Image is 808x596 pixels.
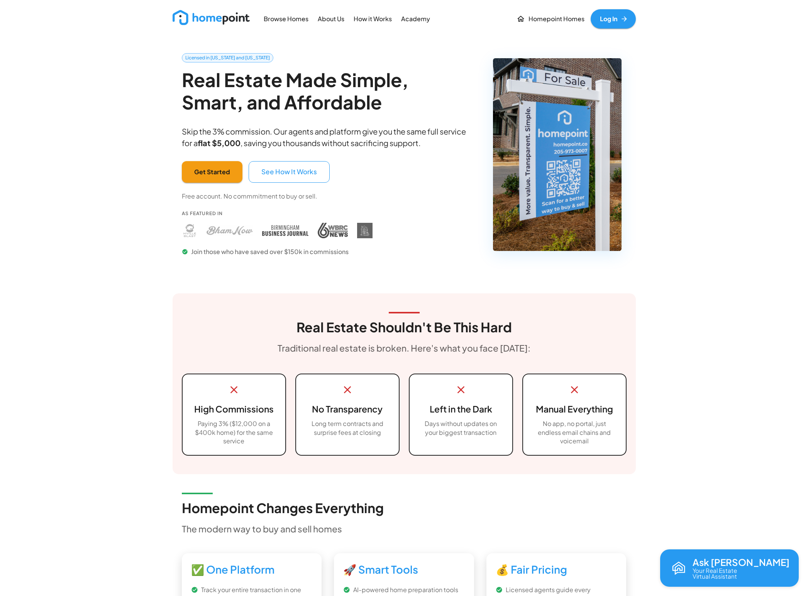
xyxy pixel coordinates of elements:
[529,15,584,24] p: Homepoint Homes
[401,15,430,24] p: Academy
[182,126,473,149] p: Skip the 3% commission. Our agents and platform give you the same full service for a , saving you...
[693,567,737,579] p: Your Real Estate Virtual Assistant
[264,15,308,24] p: Browse Homes
[182,69,473,113] h2: Real Estate Made Simple, Smart, and Affordable
[305,402,390,416] h6: No Transparency
[493,58,622,251] img: Homepoint real estate for sale sign - Licensed brokerage in Alabama and Tennessee
[318,15,344,24] p: About Us
[182,223,197,238] img: Huntsville Blast press coverage - Homepoint featured in Huntsville Blast
[182,247,373,256] p: Join those who have saved over $150k in commissions
[192,419,276,446] p: Paying 3% ($12,000 on a $400k home) for the same service
[182,522,627,536] h6: The modern way to buy and sell homes
[192,402,276,416] h6: High Commissions
[419,419,503,437] p: Days without updates on your biggest transaction
[398,10,433,27] a: Academy
[182,210,373,217] p: As Featured In
[660,549,799,587] button: Open chat with Reva
[182,192,317,201] p: Free account. No commmitment to buy or sell.
[249,161,330,183] button: See How It Works
[305,419,390,437] p: Long term contracts and surprise fees at closing
[198,138,241,148] b: flat $5,000
[351,10,395,27] a: How it Works
[182,54,273,61] span: Licensed in [US_STATE] and [US_STATE]
[496,562,617,577] h5: 💰 Fair Pricing
[513,9,588,29] a: Homepoint Homes
[191,562,313,577] h5: ✅ One Platform
[296,320,512,335] h3: Real Estate Shouldn't Be This Hard
[207,223,253,238] img: Bham Now press coverage - Homepoint featured in Bham Now
[182,53,273,62] a: Licensed in [US_STATE] and [US_STATE]
[669,559,688,577] img: Reva
[278,341,530,355] h6: Traditional real estate is broken. Here's what you face [DATE]:
[182,161,242,183] button: Get Started
[315,10,347,27] a: About Us
[262,223,308,238] img: Birmingham Business Journal press coverage - Homepoint featured in Birmingham Business Journal
[261,10,312,27] a: Browse Homes
[182,500,627,516] h3: Homepoint Changes Everything
[419,402,503,416] h6: Left in the Dark
[591,9,636,29] a: Log In
[693,557,789,567] p: Ask [PERSON_NAME]
[343,562,465,577] h5: 🚀 Smart Tools
[357,223,373,238] img: DIY Homebuyers Academy press coverage - Homepoint featured in DIY Homebuyers Academy
[318,223,348,238] img: WBRC press coverage - Homepoint featured in WBRC
[532,419,617,446] p: No app, no portal, just endless email chains and voicemail
[173,10,250,25] img: new_logo_light.png
[532,402,617,416] h6: Manual Everything
[354,15,392,24] p: How it Works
